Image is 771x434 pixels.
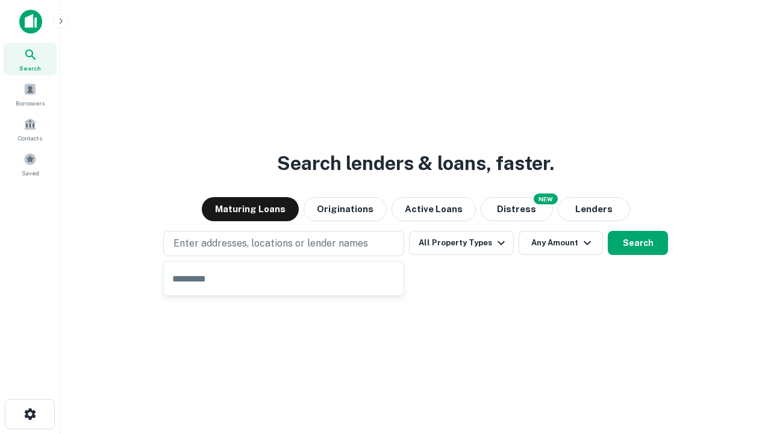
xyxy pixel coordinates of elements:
button: Search [608,231,668,255]
a: Search [4,43,57,75]
button: Originations [304,197,387,221]
a: Saved [4,148,57,180]
img: capitalize-icon.png [19,10,42,34]
div: NEW [534,193,558,204]
span: Contacts [18,133,42,143]
button: Any Amount [519,231,603,255]
a: Borrowers [4,78,57,110]
span: Search [19,63,41,73]
button: Lenders [558,197,630,221]
button: Enter addresses, locations or lender names [163,231,404,256]
button: All Property Types [409,231,514,255]
button: Active Loans [392,197,476,221]
span: Saved [22,168,39,178]
span: Borrowers [16,98,45,108]
h3: Search lenders & loans, faster. [277,149,554,178]
iframe: Chat Widget [711,338,771,395]
button: Maturing Loans [202,197,299,221]
a: Contacts [4,113,57,145]
p: Enter addresses, locations or lender names [173,236,368,251]
button: Search distressed loans with lien and other non-mortgage details. [481,197,553,221]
